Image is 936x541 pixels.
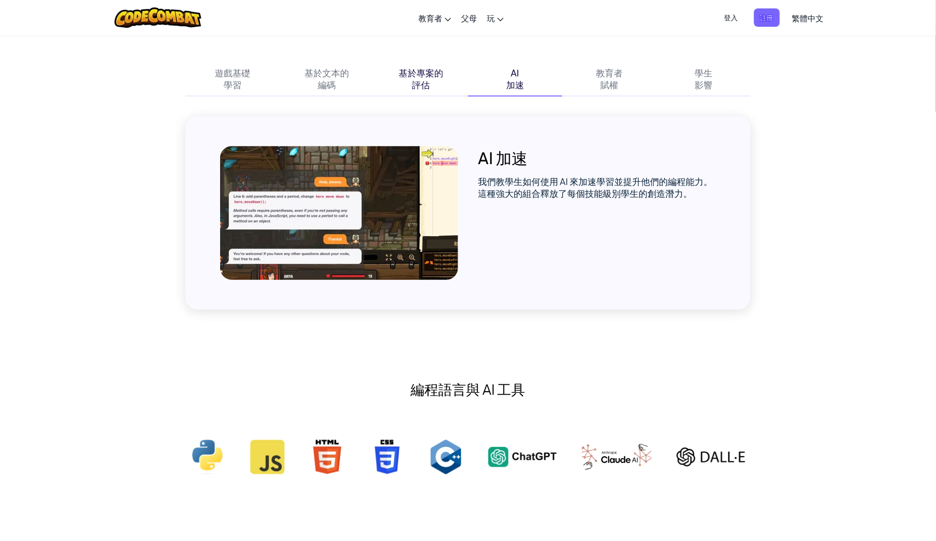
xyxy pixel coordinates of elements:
a: 教育者 [413,4,456,31]
a: 父母 [456,4,482,31]
button: 教育者賦權 [562,62,656,97]
div: 編碼 [318,79,336,91]
div: 學習 [224,79,241,91]
span: 繁體中文 [792,13,824,23]
span: 我們教學生如何使用 AI 來加速學習並提升他們的編程能力。這種強大的組合釋放了每個技能級別學生的創造潛力。 [478,176,712,199]
button: 基於專案的評估 [374,62,468,97]
img: C++ logo [429,440,463,475]
img: HTML logo [310,440,344,475]
img: DALL-E logo [677,440,745,475]
div: 基於專案的 [399,67,443,79]
div: 教育者 [596,67,623,79]
div: 評估 [412,79,430,91]
button: 登入 [718,8,744,27]
button: 註冊 [754,8,780,27]
a: 玩 [482,4,509,31]
img: Stable Diffusion logo [582,444,651,470]
div: 遊戲基礎 [215,67,250,79]
div: 賦權 [600,79,618,91]
span: 玩 [487,13,495,23]
div: AI [511,67,520,79]
div: 影響 [695,79,712,91]
button: 基於文本的編碼 [280,62,374,97]
img: AI [NEWLINE] 加速 [220,146,458,280]
img: Python logo [191,440,225,475]
img: JavaScript logo [250,440,285,475]
h2: 編程語言與 AI 工具 [185,379,751,400]
button: 遊戲基礎學習 [185,62,280,97]
button: 學生影響 [656,62,751,97]
img: CodeCombat logo [115,7,201,28]
button: AI加速 [468,62,562,97]
p: AI 加速 [478,146,716,169]
img: ChatGPT logo [488,440,557,475]
span: 教育者 [418,13,442,23]
div: 加速 [506,79,524,91]
a: 繁體中文 [787,4,829,31]
div: 基於文本的 [304,67,349,79]
div: 學生 [695,67,712,79]
img: CSS logo [369,440,404,475]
